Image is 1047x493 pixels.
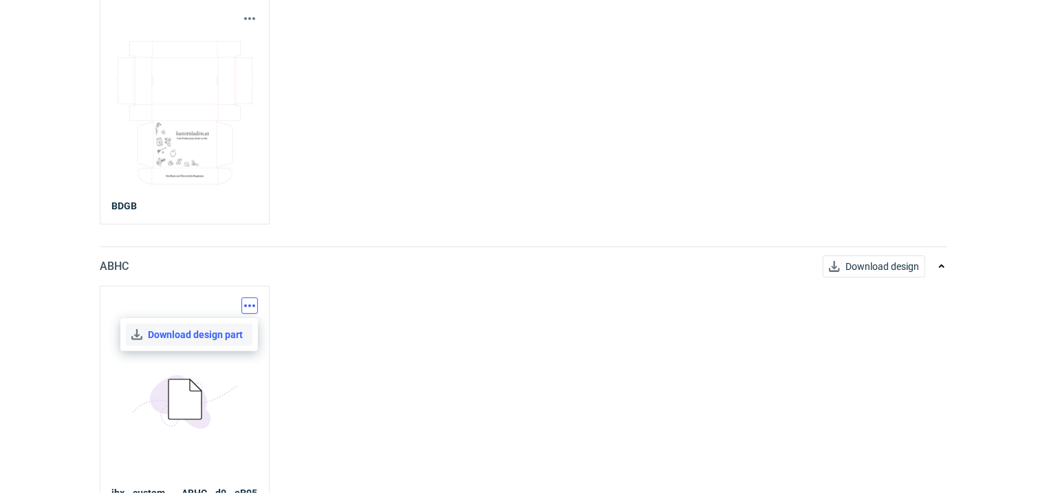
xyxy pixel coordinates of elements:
[241,10,258,27] button: Actions
[845,262,919,271] span: Download design
[111,199,258,213] a: BDGB
[823,255,925,277] button: Download design
[111,200,137,211] strong: BDGB
[116,30,254,196] img: 3r24yiJMxbiBKoCpKrGs.jpg
[241,297,258,314] button: Actions
[100,258,129,275] p: ABHC
[126,324,252,346] a: Download design part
